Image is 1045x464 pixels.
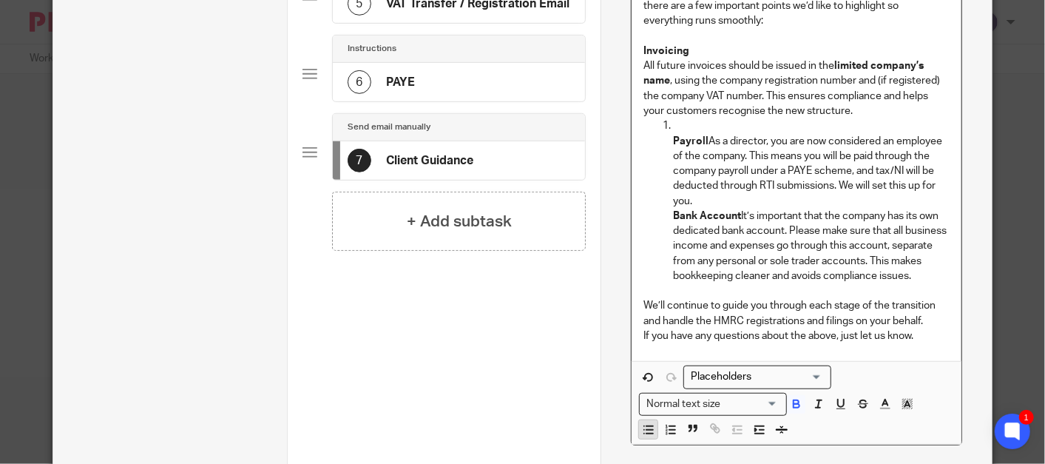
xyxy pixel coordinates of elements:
[348,121,430,133] h4: Send email manually
[673,211,741,221] strong: Bank Account
[348,149,371,172] div: 7
[643,298,950,329] p: We’ll continue to guide you through each stage of the transition and handle the HMRC registration...
[407,210,512,233] h4: + Add subtask
[673,209,950,283] p: It’s important that the company has its own dedicated bank account. Please make sure that all bus...
[643,397,723,412] span: Normal text size
[673,134,950,209] p: As a director, you are now considered an employee of the company. This means you will be paid thr...
[686,369,822,385] input: Search for option
[683,366,831,389] div: Search for option
[683,366,831,389] div: Placeholders
[639,393,787,416] div: Search for option
[639,393,787,416] div: Text styles
[725,397,778,412] input: Search for option
[348,43,396,55] h4: Instructions
[1019,410,1034,425] div: 1
[643,44,950,118] p: All future invoices should be issued in the , using the company registration number and (if regis...
[386,153,473,169] h4: Client Guidance
[348,70,371,94] div: 6
[386,75,415,90] h4: PAYE
[673,136,708,147] strong: Payroll
[643,329,950,343] p: If you have any questions about the above, just let us know.
[643,46,689,56] strong: Invoicing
